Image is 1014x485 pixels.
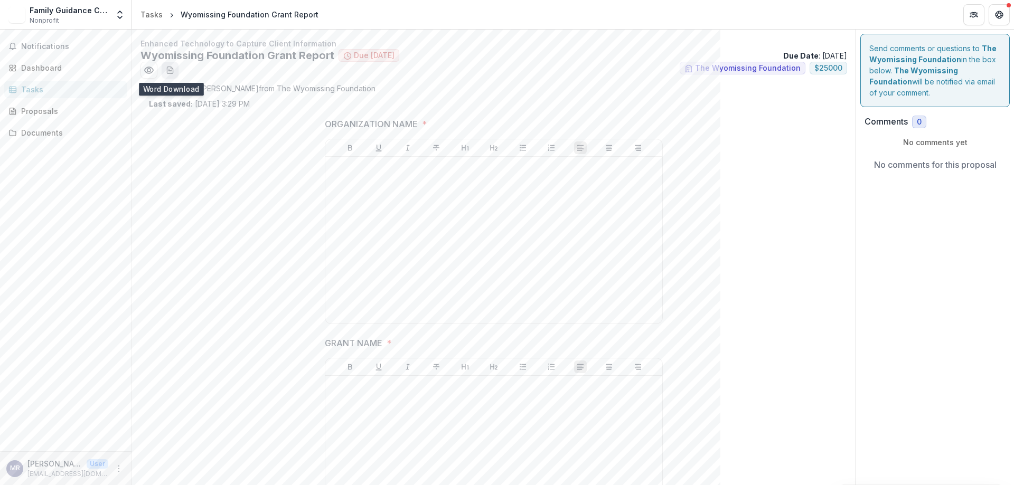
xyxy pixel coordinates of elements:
button: Italicize [401,360,414,373]
button: Heading 1 [459,141,472,154]
button: Ordered List [545,360,558,373]
div: Tasks [140,9,163,20]
button: Notifications [4,38,127,55]
button: Get Help [989,4,1010,25]
button: Heading 2 [487,141,500,154]
button: download-word-button [162,62,179,79]
button: Underline [372,141,385,154]
a: Documents [4,124,127,141]
button: Align Right [632,141,644,154]
img: Family Guidance Center [8,6,25,23]
p: User [87,459,108,469]
button: Strike [430,360,443,373]
p: [EMAIL_ADDRESS][DOMAIN_NAME] [27,469,108,479]
h2: Wyomissing Foundation Grant Report [140,49,334,62]
p: GRANT NAME [325,337,382,349]
strong: Due Date [783,51,819,60]
p: [DATE] 3:29 PM [149,98,250,109]
span: The Wyomissing Foundation [695,64,801,73]
strong: Assigned by [149,84,196,93]
button: Heading 1 [459,360,472,373]
button: Align Center [603,360,615,373]
button: Strike [430,141,443,154]
p: [PERSON_NAME] [27,458,82,469]
div: Megan Roswick [10,465,20,472]
p: Enhanced Technology to Capture Client Information [140,38,847,49]
button: Align Left [574,141,587,154]
span: Nonprofit [30,16,59,25]
button: Bold [344,360,356,373]
h2: Comments [865,117,908,127]
a: Proposals [4,102,127,120]
button: Ordered List [545,141,558,154]
button: Align Right [632,360,644,373]
button: Bullet List [517,141,529,154]
a: Tasks [136,7,167,22]
p: No comments yet [865,137,1006,148]
button: More [112,462,125,475]
nav: breadcrumb [136,7,323,22]
button: Open entity switcher [112,4,127,25]
p: No comments for this proposal [874,158,997,171]
div: Documents [21,127,119,138]
button: Partners [963,4,984,25]
p: ORGANIZATION NAME [325,118,418,130]
button: Bold [344,141,356,154]
button: Italicize [401,141,414,154]
span: 0 [917,118,922,127]
a: Dashboard [4,59,127,77]
button: Heading 2 [487,360,500,373]
div: Dashboard [21,62,119,73]
button: Bullet List [517,360,529,373]
strong: Last saved: [149,99,193,108]
span: $ 25000 [814,64,842,73]
a: Tasks [4,81,127,98]
span: Notifications [21,42,123,51]
p: : [DATE] [783,50,847,61]
button: Align Left [574,360,587,373]
div: Tasks [21,84,119,95]
strong: The Wyomissing Foundation [869,66,958,86]
button: Preview 32299180-e39a-4d83-8db5-8003f2c41875.pdf [140,62,157,79]
div: Send comments or questions to in the box below. will be notified via email of your comment. [860,34,1010,107]
div: Wyomissing Foundation Grant Report [181,9,318,20]
span: Due [DATE] [354,51,395,60]
div: Proposals [21,106,119,117]
button: Underline [372,360,385,373]
div: Family Guidance Center [30,5,108,16]
button: Align Center [603,141,615,154]
p: : [PERSON_NAME] from The Wyomissing Foundation [149,83,839,94]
